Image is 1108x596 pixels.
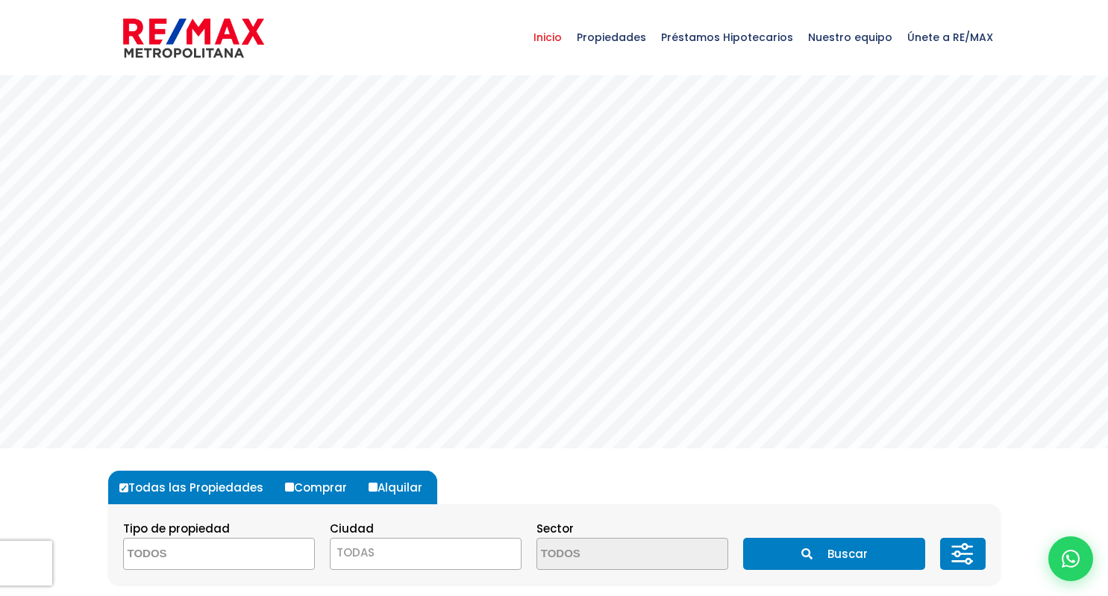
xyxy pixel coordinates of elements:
span: Préstamos Hipotecarios [654,15,801,60]
span: Tipo de propiedad [123,521,230,536]
span: Sector [536,521,574,536]
span: TODAS [337,545,375,560]
img: remax-metropolitana-logo [123,16,264,60]
label: Alquilar [365,471,437,504]
span: Propiedades [569,15,654,60]
span: Nuestro equipo [801,15,900,60]
label: Todas las Propiedades [116,471,278,504]
span: TODAS [331,542,521,563]
input: Comprar [285,483,294,492]
input: Alquilar [369,483,378,492]
button: Buscar [743,538,925,570]
label: Comprar [281,471,362,504]
span: Inicio [526,15,569,60]
span: Ciudad [330,521,374,536]
span: TODAS [330,538,522,570]
textarea: Search [537,539,682,571]
span: Únete a RE/MAX [900,15,1001,60]
input: Todas las Propiedades [119,483,128,492]
textarea: Search [124,539,269,571]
